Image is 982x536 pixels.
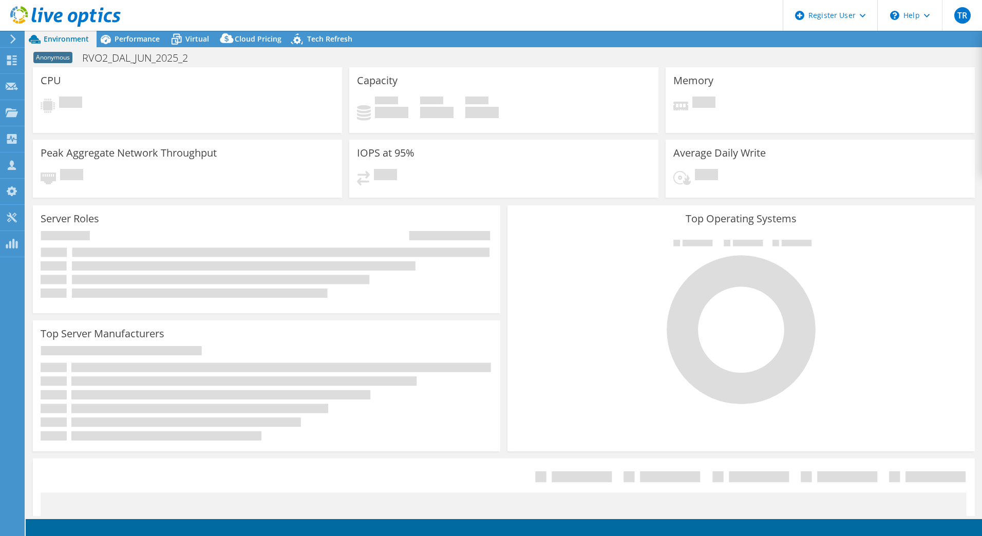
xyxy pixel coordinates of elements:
[357,147,414,159] h3: IOPS at 95%
[59,97,82,110] span: Pending
[41,75,61,86] h3: CPU
[41,147,217,159] h3: Peak Aggregate Network Throughput
[695,169,718,183] span: Pending
[375,107,408,118] h4: 0 GiB
[41,328,164,339] h3: Top Server Manufacturers
[375,97,398,107] span: Used
[420,107,454,118] h4: 0 GiB
[465,97,488,107] span: Total
[307,34,352,44] span: Tech Refresh
[515,213,967,224] h3: Top Operating Systems
[374,169,397,183] span: Pending
[673,147,766,159] h3: Average Daily Write
[465,107,499,118] h4: 0 GiB
[357,75,398,86] h3: Capacity
[890,11,899,20] svg: \n
[954,7,971,24] span: TR
[673,75,713,86] h3: Memory
[420,97,443,107] span: Free
[115,34,160,44] span: Performance
[60,169,83,183] span: Pending
[235,34,281,44] span: Cloud Pricing
[33,52,72,63] span: Anonymous
[692,97,715,110] span: Pending
[41,213,99,224] h3: Server Roles
[185,34,209,44] span: Virtual
[78,52,204,64] h1: RVO2_DAL_JUN_2025_2
[44,34,89,44] span: Environment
